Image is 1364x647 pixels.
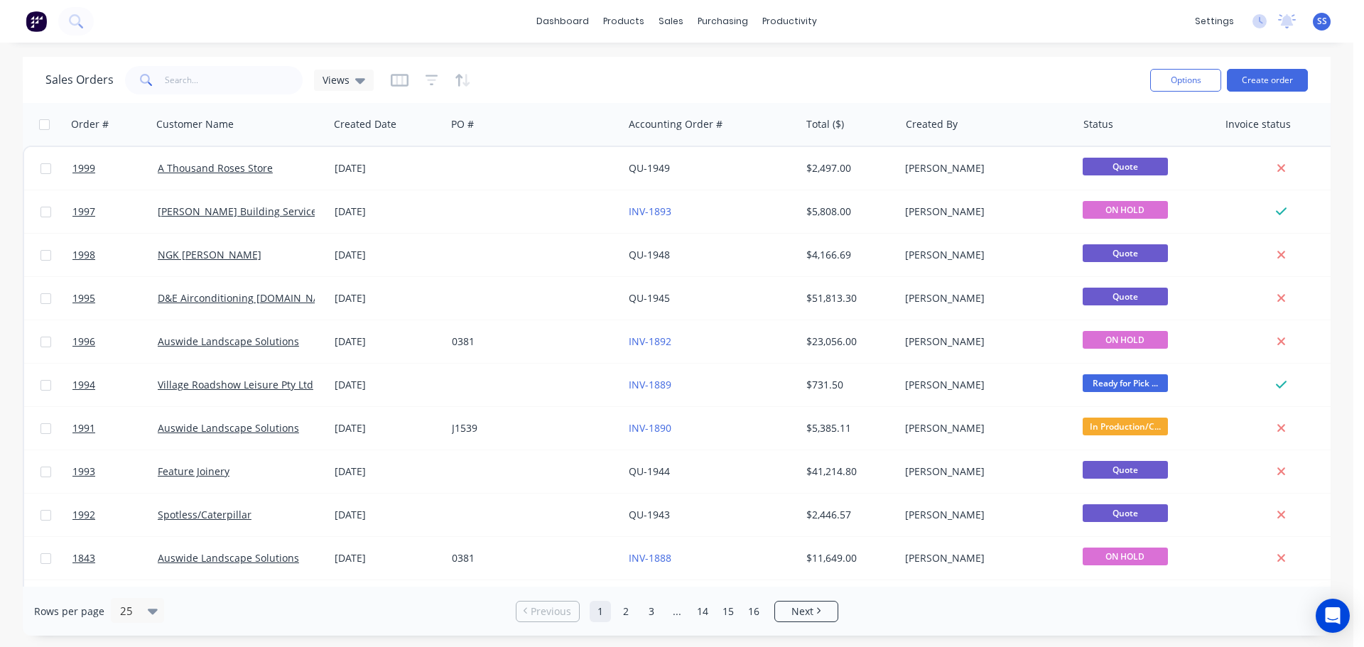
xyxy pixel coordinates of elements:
[72,494,158,536] a: 1992
[72,291,95,305] span: 1995
[1225,117,1291,131] div: Invoice status
[629,421,671,435] a: INV-1890
[335,378,440,392] div: [DATE]
[1083,117,1113,131] div: Status
[529,11,596,32] a: dashboard
[323,72,350,87] span: Views
[335,508,440,522] div: [DATE]
[651,11,691,32] div: sales
[452,551,610,565] div: 0381
[806,508,889,522] div: $2,446.57
[1083,244,1168,262] span: Quote
[71,117,109,131] div: Order #
[158,335,299,348] a: Auswide Landscape Solutions
[335,464,440,479] div: [DATE]
[72,580,158,623] a: 1990
[72,147,158,190] a: 1999
[806,291,889,305] div: $51,813.30
[806,161,889,175] div: $2,497.00
[335,205,440,219] div: [DATE]
[334,117,396,131] div: Created Date
[158,205,322,218] a: [PERSON_NAME] Building Services
[72,277,158,320] a: 1995
[156,117,234,131] div: Customer Name
[72,248,95,262] span: 1998
[629,378,671,391] a: INV-1889
[743,601,764,622] a: Page 16
[905,205,1063,219] div: [PERSON_NAME]
[905,508,1063,522] div: [PERSON_NAME]
[335,421,440,435] div: [DATE]
[72,450,158,493] a: 1993
[1083,548,1168,565] span: ON HOLD
[452,335,610,349] div: 0381
[905,551,1063,565] div: [PERSON_NAME]
[905,291,1063,305] div: [PERSON_NAME]
[72,407,158,450] a: 1991
[906,117,958,131] div: Created By
[775,604,838,619] a: Next page
[629,291,670,305] a: QU-1945
[590,601,611,622] a: Page 1 is your current page
[629,248,670,261] a: QU-1948
[452,421,610,435] div: J1539
[72,190,158,233] a: 1997
[158,421,299,435] a: Auswide Landscape Solutions
[72,335,95,349] span: 1996
[629,335,671,348] a: INV-1892
[1317,15,1327,28] span: SS
[72,537,158,580] a: 1843
[335,291,440,305] div: [DATE]
[905,248,1063,262] div: [PERSON_NAME]
[691,11,755,32] div: purchasing
[806,421,889,435] div: $5,385.11
[516,604,579,619] a: Previous page
[629,464,670,478] a: QU-1944
[72,508,95,522] span: 1992
[806,205,889,219] div: $5,808.00
[531,604,571,619] span: Previous
[510,601,844,622] ul: Pagination
[26,11,47,32] img: Factory
[806,335,889,349] div: $23,056.00
[1227,69,1308,92] button: Create order
[806,378,889,392] div: $731.50
[1083,201,1168,219] span: ON HOLD
[755,11,824,32] div: productivity
[158,161,273,175] a: A Thousand Roses Store
[158,291,338,305] a: D&E Airconditioning [DOMAIN_NAME]
[806,117,844,131] div: Total ($)
[335,161,440,175] div: [DATE]
[72,205,95,219] span: 1997
[1083,158,1168,175] span: Quote
[1316,599,1350,633] div: Open Intercom Messenger
[72,464,95,479] span: 1993
[1083,461,1168,479] span: Quote
[1083,374,1168,392] span: Ready for Pick ...
[905,378,1063,392] div: [PERSON_NAME]
[1188,11,1241,32] div: settings
[615,601,637,622] a: Page 2
[641,601,662,622] a: Page 3
[158,508,251,521] a: Spotless/Caterpillar
[629,508,670,521] a: QU-1943
[34,604,104,619] span: Rows per page
[158,551,299,565] a: Auswide Landscape Solutions
[905,421,1063,435] div: [PERSON_NAME]
[1083,418,1168,435] span: In Production/C...
[905,161,1063,175] div: [PERSON_NAME]
[692,601,713,622] a: Page 14
[72,161,95,175] span: 1999
[1083,331,1168,349] span: ON HOLD
[165,66,303,94] input: Search...
[335,248,440,262] div: [DATE]
[1083,504,1168,522] span: Quote
[72,378,95,392] span: 1994
[905,335,1063,349] div: [PERSON_NAME]
[158,248,261,261] a: NGK [PERSON_NAME]
[806,464,889,479] div: $41,214.80
[629,161,670,175] a: QU-1949
[72,551,95,565] span: 1843
[72,320,158,363] a: 1996
[45,73,114,87] h1: Sales Orders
